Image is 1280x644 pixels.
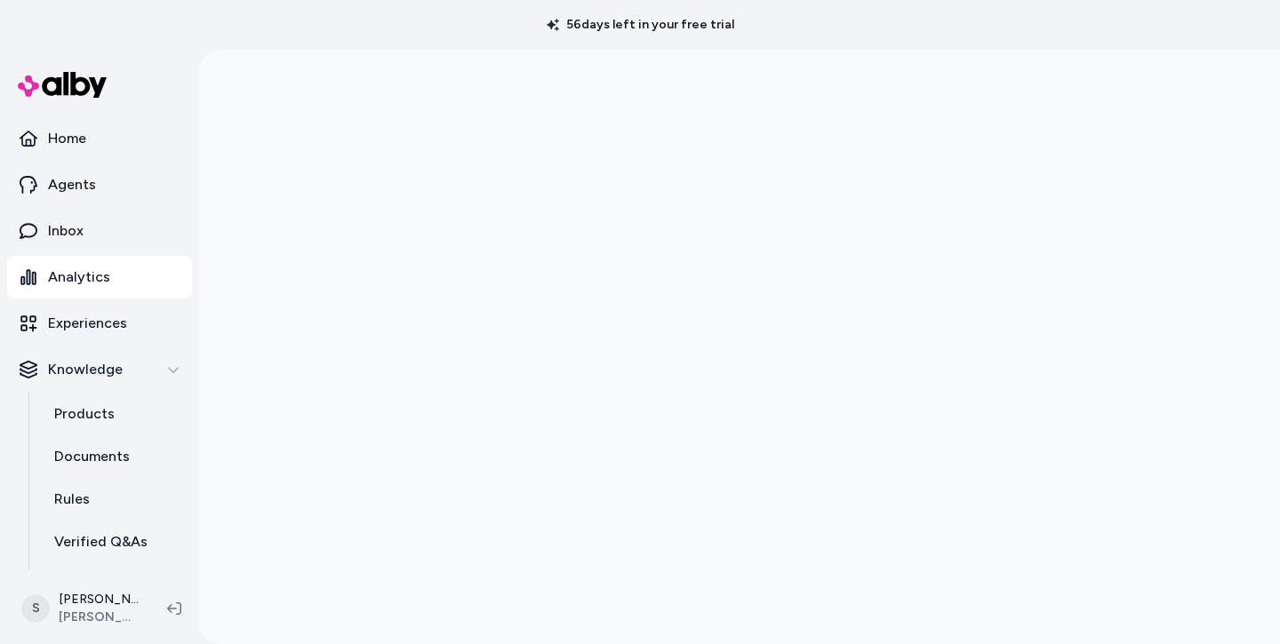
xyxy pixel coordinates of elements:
p: Knowledge [48,359,123,380]
button: Knowledge [7,348,192,391]
button: S[PERSON_NAME][PERSON_NAME] [11,580,153,637]
a: Rules [36,478,192,521]
p: Inbox [48,220,84,242]
p: Documents [54,446,130,467]
img: alby Logo [18,72,107,98]
p: Agents [48,174,96,195]
p: Home [48,128,86,149]
p: Analytics [48,266,110,288]
p: 56 days left in your free trial [536,16,745,34]
a: Experiences [7,302,192,345]
p: Experiences [48,313,127,334]
a: Verified Q&As [36,521,192,563]
p: [PERSON_NAME] [59,591,139,608]
a: Home [7,117,192,160]
a: Analytics [7,256,192,298]
p: Products [54,403,115,425]
a: Inbox [7,210,192,252]
p: Rules [54,489,90,510]
span: [PERSON_NAME] [59,608,139,626]
p: Verified Q&As [54,531,148,553]
a: Documents [36,435,192,478]
a: Agents [7,163,192,206]
span: S [21,594,50,623]
a: Products [36,393,192,435]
